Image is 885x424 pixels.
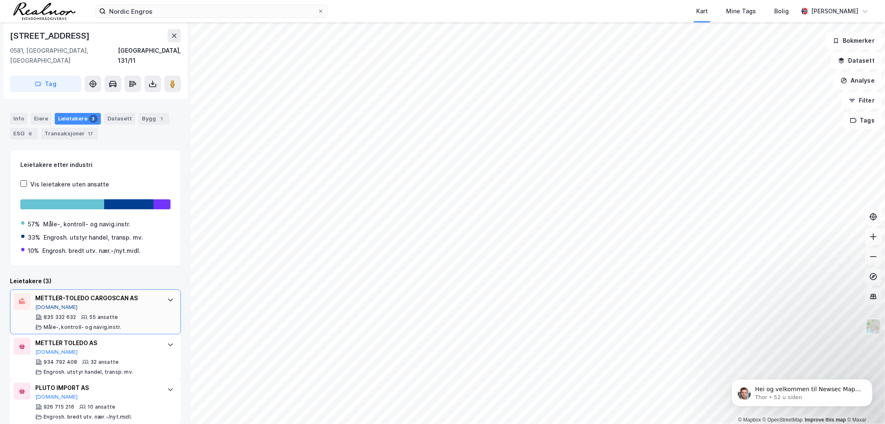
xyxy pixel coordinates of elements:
[726,6,756,16] div: Mine Tags
[35,394,78,400] button: [DOMAIN_NAME]
[118,46,181,66] div: [GEOGRAPHIC_DATA], 131/11
[106,5,317,17] input: Søk på adresse, matrikkel, gårdeiere, leietakere eller personer
[774,6,789,16] div: Bolig
[28,246,39,256] div: 10%
[35,304,78,311] button: [DOMAIN_NAME]
[13,2,76,20] img: realnor-logo.934646d98de889bb5806.png
[31,113,51,125] div: Eiere
[35,293,159,303] div: METTLER-TOLEDO CARGOSCAN AS
[763,417,803,423] a: OpenStreetMap
[44,414,132,420] div: Engrosh. bredt utv. nær.-/nyt.midl.
[10,276,181,286] div: Leietakere (3)
[55,113,101,125] div: Leietakere
[842,92,882,109] button: Filter
[831,52,882,69] button: Datasett
[104,113,135,125] div: Datasett
[89,115,98,123] div: 3
[843,112,882,129] button: Tags
[88,404,115,410] div: 10 ansatte
[805,417,846,423] a: Improve this map
[86,130,95,138] div: 17
[696,6,708,16] div: Kart
[44,359,77,365] div: 934 792 408
[811,6,858,16] div: [PERSON_NAME]
[44,369,133,375] div: Engrosh. utstyr handel, transp. mv.
[30,179,109,189] div: Vis leietakere uten ansatte
[834,72,882,89] button: Analyse
[89,314,118,321] div: 55 ansatte
[139,113,169,125] div: Bygg
[26,130,34,138] div: 6
[10,46,118,66] div: 0581, [GEOGRAPHIC_DATA], [GEOGRAPHIC_DATA]
[41,128,98,140] div: Transaksjoner
[10,128,38,140] div: ESG
[719,362,885,420] iframe: Intercom notifications melding
[35,338,159,348] div: METTLER TOLEDO AS
[826,32,882,49] button: Bokmerker
[738,417,761,423] a: Mapbox
[10,113,27,125] div: Info
[10,29,91,42] div: [STREET_ADDRESS]
[865,319,881,334] img: Z
[44,314,76,321] div: 835 332 632
[28,233,40,243] div: 33%
[20,160,171,170] div: Leietakere etter industri
[158,115,166,123] div: 1
[44,324,121,331] div: Måle-, kontroll- og navig.instr.
[44,233,143,243] div: Engrosh. utstyr handel, transp. mv.
[42,246,141,256] div: Engrosh. bredt utv. nær.-/nyt.midl.
[10,76,81,92] button: Tag
[35,349,78,355] button: [DOMAIN_NAME]
[35,383,159,393] div: PLUTO IMPORT AS
[44,404,74,410] div: 926 715 216
[43,219,130,229] div: Måle-, kontroll- og navig.instr.
[90,359,119,365] div: 32 ansatte
[28,219,40,229] div: 57%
